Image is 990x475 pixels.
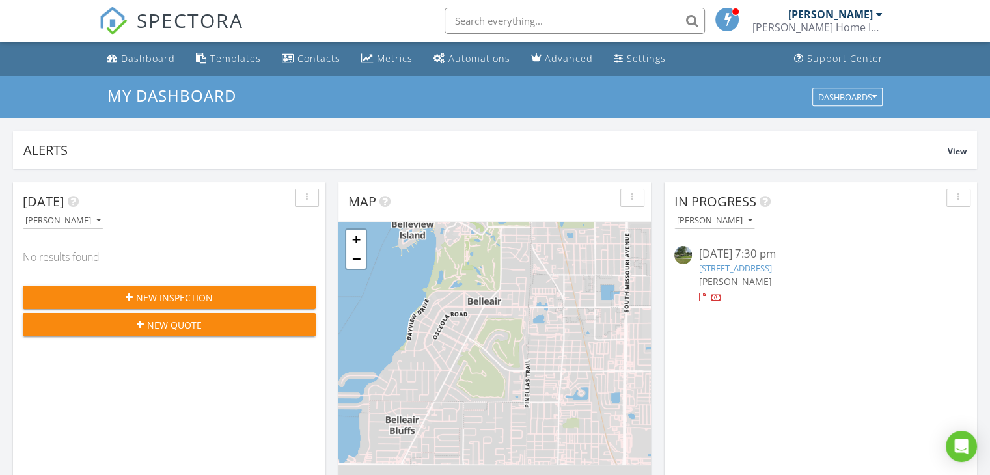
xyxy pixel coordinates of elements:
[818,92,877,102] div: Dashboards
[210,52,261,64] div: Templates
[674,193,756,210] span: In Progress
[99,7,128,35] img: The Best Home Inspection Software - Spectora
[191,47,266,71] a: Templates
[698,246,942,262] div: [DATE] 7:30 pm
[448,52,510,64] div: Automations
[99,18,243,45] a: SPECTORA
[526,47,598,71] a: Advanced
[752,21,883,34] div: Turner Home Inspection Services
[946,431,977,462] div: Open Intercom Messenger
[121,52,175,64] div: Dashboard
[137,7,243,34] span: SPECTORA
[627,52,666,64] div: Settings
[677,216,752,225] div: [PERSON_NAME]
[23,286,316,309] button: New Inspection
[377,52,413,64] div: Metrics
[698,262,771,274] a: [STREET_ADDRESS]
[545,52,593,64] div: Advanced
[107,85,236,106] span: My Dashboard
[788,8,873,21] div: [PERSON_NAME]
[674,246,692,264] img: streetview
[136,291,213,305] span: New Inspection
[23,193,64,210] span: [DATE]
[698,275,771,288] span: [PERSON_NAME]
[812,88,883,106] button: Dashboards
[348,193,376,210] span: Map
[674,212,755,230] button: [PERSON_NAME]
[789,47,888,71] a: Support Center
[948,146,967,157] span: View
[297,52,340,64] div: Contacts
[356,47,418,71] a: Metrics
[23,141,948,159] div: Alerts
[23,212,103,230] button: [PERSON_NAME]
[445,8,705,34] input: Search everything...
[23,313,316,336] button: New Quote
[674,246,967,304] a: [DATE] 7:30 pm [STREET_ADDRESS] [PERSON_NAME]
[346,249,366,269] a: Zoom out
[147,318,202,332] span: New Quote
[807,52,883,64] div: Support Center
[346,230,366,249] a: Zoom in
[428,47,516,71] a: Automations (Basic)
[102,47,180,71] a: Dashboard
[609,47,671,71] a: Settings
[13,239,325,275] div: No results found
[277,47,346,71] a: Contacts
[25,216,101,225] div: [PERSON_NAME]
